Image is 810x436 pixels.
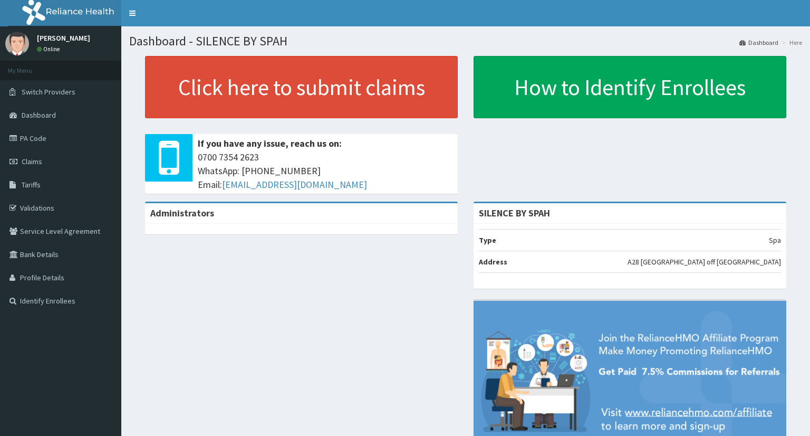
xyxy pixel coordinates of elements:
b: Address [479,257,507,267]
p: A28 [GEOGRAPHIC_DATA] off [GEOGRAPHIC_DATA] [628,257,781,267]
span: Claims [22,157,42,166]
li: Here [779,38,802,47]
p: Spa [769,235,781,245]
img: User Image [5,32,29,55]
strong: SILENCE BY SPAH [479,207,550,219]
a: How to Identify Enrollees [474,56,786,118]
span: 0700 7354 2623 WhatsApp: [PHONE_NUMBER] Email: [198,150,452,191]
span: Tariffs [22,180,41,189]
a: Dashboard [739,38,778,47]
a: Click here to submit claims [145,56,458,118]
b: Administrators [150,207,214,219]
span: Switch Providers [22,87,75,97]
span: Dashboard [22,110,56,120]
b: Type [479,235,496,245]
b: If you have any issue, reach us on: [198,137,342,149]
a: [EMAIL_ADDRESS][DOMAIN_NAME] [222,178,367,191]
h1: Dashboard - SILENCE BY SPAH [129,34,802,48]
p: [PERSON_NAME] [37,34,90,42]
a: Online [37,45,62,53]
